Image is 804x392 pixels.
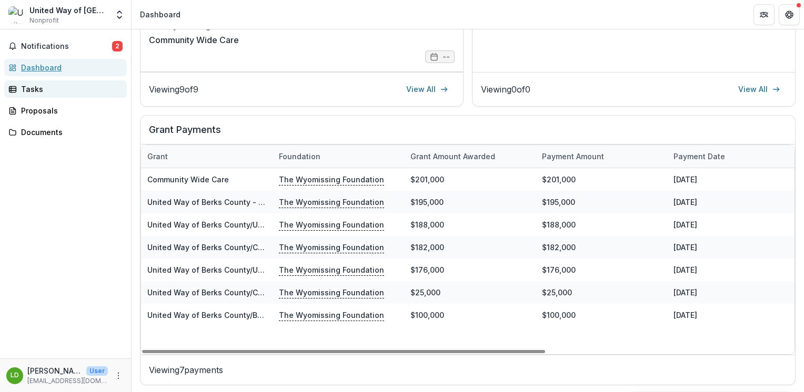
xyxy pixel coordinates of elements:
[279,173,384,185] p: The Wyomissing Foundation
[667,191,799,213] div: [DATE]
[481,83,530,96] p: Viewing 0 of 0
[279,286,384,298] p: The Wyomissing Foundation
[21,84,118,95] div: Tasks
[27,376,108,386] p: [EMAIL_ADDRESS][DOMAIN_NAME]
[21,62,118,73] div: Dashboard
[536,151,610,162] div: Payment Amount
[404,145,536,168] div: Grant amount awarded
[4,80,127,98] a: Tasks
[536,236,667,259] div: $182,000
[536,281,667,304] div: $25,000
[21,42,112,51] span: Notifications
[8,6,25,23] img: United Way of Berks County
[667,168,799,191] div: [DATE]
[536,259,667,281] div: $176,000
[400,81,455,98] a: View All
[536,145,667,168] div: Payment Amount
[273,145,404,168] div: Foundation
[21,127,118,138] div: Documents
[536,304,667,326] div: $100,000
[149,364,787,376] p: Viewing 7 payments
[140,9,180,20] div: Dashboard
[779,4,800,25] button: Get Help
[149,83,198,96] p: Viewing 9 of 9
[4,123,127,141] a: Documents
[279,264,384,275] p: The Wyomissing Foundation
[667,236,799,259] div: [DATE]
[4,38,127,55] button: Notifications2
[147,243,354,252] a: United Way of Berks County/Community Wide Care 2021
[29,5,108,16] div: United Way of [GEOGRAPHIC_DATA]
[141,151,174,162] div: Grant
[21,105,118,116] div: Proposals
[136,7,185,22] nav: breadcrumb
[112,4,127,25] button: Open entity switcher
[404,281,536,304] div: $25,000
[279,196,384,208] p: The Wyomissing Foundation
[147,175,229,184] a: Community Wide Care
[279,241,384,253] p: The Wyomissing Foundation
[536,213,667,236] div: $188,000
[147,311,394,319] a: United Way of Berks County/Berks [MEDICAL_DATA] Response Fund
[536,191,667,213] div: $195,000
[86,366,108,376] p: User
[4,59,127,76] a: Dashboard
[141,145,273,168] div: Grant
[667,151,731,162] div: Payment date
[11,372,19,379] div: Leslie Davidson
[404,259,536,281] div: $176,000
[404,213,536,236] div: $188,000
[667,145,799,168] div: Payment date
[147,265,512,274] a: United Way of Berks County/United Way of Berks County Community Wide Care (Annual Campaign)
[147,288,444,297] a: United Way of Berks County/Challenge Match Grant in Honor of [PERSON_NAME]
[732,81,787,98] a: View All
[667,213,799,236] div: [DATE]
[404,168,536,191] div: $201,000
[147,198,397,207] a: United Way of Berks County - 2023 - Project or Program Application
[4,102,127,119] a: Proposals
[667,304,799,326] div: [DATE]
[147,220,439,229] a: United Way of Berks County/United Way of Berks County Community Wide Care
[29,16,59,25] span: Nonprofit
[273,151,327,162] div: Foundation
[149,34,239,46] a: Community Wide Care
[667,259,799,281] div: [DATE]
[112,369,125,382] button: More
[279,219,384,230] p: The Wyomissing Foundation
[753,4,775,25] button: Partners
[404,236,536,259] div: $182,000
[536,168,667,191] div: $201,000
[149,124,787,144] h2: Grant Payments
[404,191,536,213] div: $195,000
[404,151,501,162] div: Grant amount awarded
[112,41,123,51] span: 2
[667,281,799,304] div: [DATE]
[279,309,384,321] p: The Wyomissing Foundation
[404,304,536,326] div: $100,000
[27,365,82,376] p: [PERSON_NAME]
